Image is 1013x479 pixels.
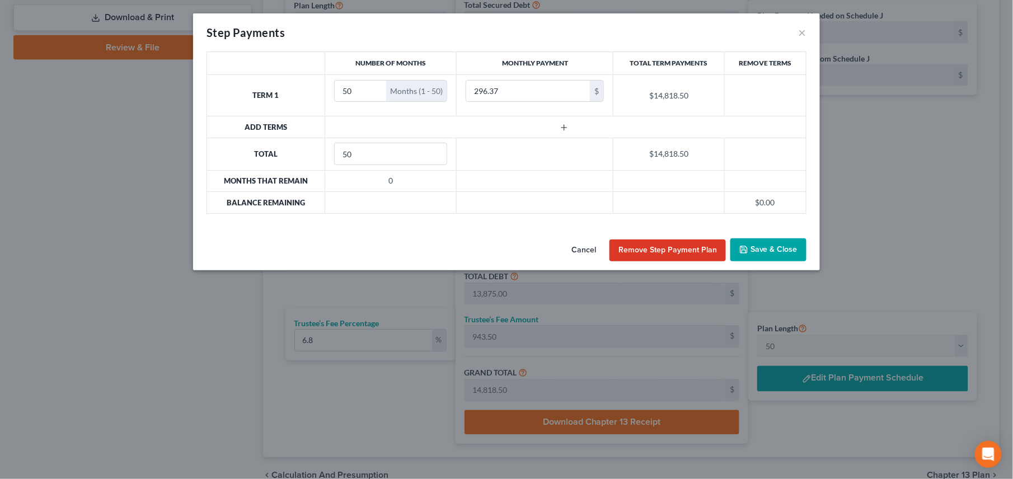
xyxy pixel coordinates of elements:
[335,143,447,165] input: --
[457,52,613,75] th: Monthly Payment
[975,441,1002,468] div: Open Intercom Messenger
[590,81,603,102] div: $
[730,238,806,262] button: Save & Close
[613,52,724,75] th: Total Term Payments
[207,170,325,191] th: Months that Remain
[207,116,325,138] th: Add Terms
[724,192,806,213] td: $0.00
[207,138,325,170] th: Total
[562,239,605,262] button: Cancel
[724,52,806,75] th: Remove Terms
[613,74,724,116] td: $14,818.50
[325,52,457,75] th: Number of Months
[609,239,726,262] button: Remove Step Payment Plan
[799,26,806,39] button: ×
[325,170,457,191] td: 0
[207,74,325,116] th: Term 1
[207,192,325,213] th: Balance Remaining
[613,138,724,170] td: $14,818.50
[207,25,285,40] div: Step Payments
[466,81,590,102] input: 0.00
[335,81,387,102] input: --
[386,81,447,102] div: Months (1 - 50)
